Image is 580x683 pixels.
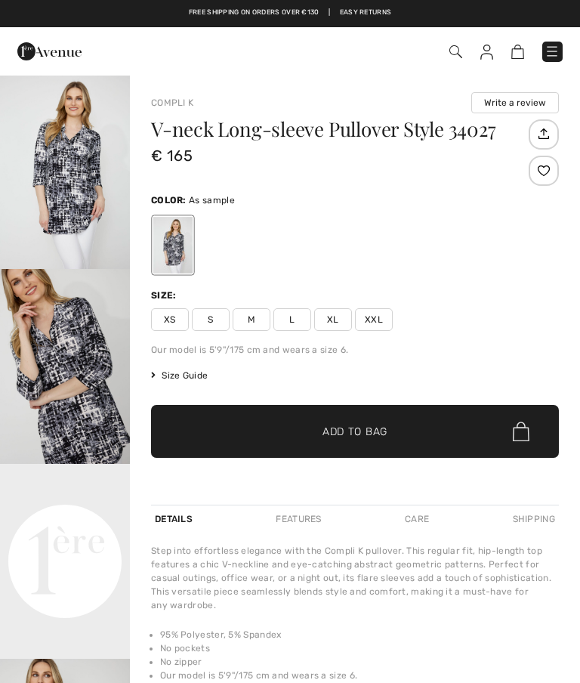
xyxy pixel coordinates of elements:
[160,669,559,682] li: Our model is 5'9"/175 cm and wears a size 6.
[160,628,559,641] li: 95% Polyester, 5% Spandex
[151,97,193,108] a: Compli K
[322,424,387,440] span: Add to Bag
[449,45,462,58] img: Search
[151,343,559,357] div: Our model is 5'9"/175 cm and wears a size 6.
[151,195,187,206] span: Color:
[511,45,524,59] img: Shopping Bag
[513,422,529,441] img: Bag.svg
[153,217,193,274] div: As sample
[151,119,525,139] h1: V-neck Long-sleeve Pullover Style 34027
[314,308,352,331] span: XL
[531,121,556,147] img: Share
[192,308,230,331] span: S
[151,544,559,612] div: Step into effortless elegance with the Compli K pullover. This regular fit, hip-length top featur...
[189,195,235,206] span: As sample
[233,308,270,331] span: M
[480,45,493,60] img: My Info
[151,369,208,382] span: Size Guide
[545,44,560,59] img: Menu
[401,505,433,533] div: Care
[17,45,82,57] a: 1ère Avenue
[340,8,392,18] a: Easy Returns
[151,147,193,165] span: € 165
[160,655,559,669] li: No zipper
[273,308,311,331] span: L
[272,505,325,533] div: Features
[509,505,559,533] div: Shipping
[160,641,559,655] li: No pockets
[151,505,196,533] div: Details
[151,289,180,302] div: Size:
[189,8,319,18] a: Free shipping on orders over €130
[471,92,559,113] button: Write a review
[355,308,393,331] span: XXL
[329,8,330,18] span: |
[17,36,82,66] img: 1ère Avenue
[151,308,189,331] span: XS
[151,405,559,458] button: Add to Bag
